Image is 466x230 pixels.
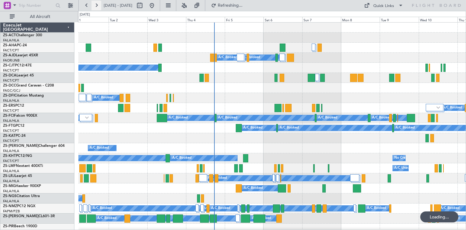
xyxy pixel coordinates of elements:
span: ZS-DCC [3,84,16,87]
div: A/C Booked [172,154,192,163]
div: Quick Links [373,3,394,9]
a: ZS-FCIFalcon 900EX [3,114,37,118]
div: A/C Booked [440,204,460,213]
a: ZS-PIRBeech 1900D [3,225,37,228]
div: A/C Booked [218,53,238,62]
span: ZS-LMF [3,164,16,168]
a: ZS-DCALearjet 45 [3,74,34,77]
div: A/C Booked [90,143,109,153]
a: FAOR/JNB [3,58,20,63]
a: FACT/CPT [3,108,19,113]
div: A/C Booked [243,123,263,133]
a: FALA/HLA [3,179,19,183]
button: Refreshing... [208,1,245,10]
a: ZS-[PERSON_NAME]CL601-3R [3,214,55,218]
a: ZS-LRJLearjet 45 [3,174,32,178]
button: All Aircraft [7,12,66,22]
a: ZS-DCCGrand Caravan - C208 [3,84,54,87]
a: FALA/HLA [3,169,19,173]
img: arrow-gray.svg [85,116,89,119]
span: ZS-LRJ [3,174,15,178]
span: ZS-DFI [3,94,14,97]
div: A/C Booked [367,204,386,213]
div: A/C Booked [94,93,113,102]
div: A/C Booked [211,204,230,213]
a: FACT/CPT [3,68,19,73]
a: ZS-MIGHawker 900XP [3,184,41,188]
div: A/C Booked [280,123,299,133]
span: ZS-AJD [3,54,16,57]
span: ZS-NGS [3,194,16,198]
a: FAPM/PZB [3,209,20,214]
button: Quick Links [361,1,406,10]
a: FALA/HLA [3,189,19,193]
a: FALA/HLA [3,98,19,103]
div: A/C Booked [169,113,188,122]
span: ZS-KHT [3,154,16,158]
div: A/C Booked [93,204,112,213]
span: ZS-PIR [3,225,14,228]
span: ZS-NMZ [3,204,17,208]
span: ZS-[PERSON_NAME] [3,214,38,218]
span: [DATE] - [DATE] [104,3,132,8]
a: ZS-DFICitation Mustang [3,94,44,97]
span: ZS-FCI [3,114,14,118]
div: A/C Booked [443,103,462,112]
a: ZS-[PERSON_NAME]Challenger 604 [3,144,65,148]
div: No Crew [394,154,408,163]
a: FACT/CPT [3,48,19,53]
span: Refreshing... [217,3,243,8]
a: FALA/HLA [3,199,19,203]
a: FALA/HLA [3,119,19,123]
div: A/C Booked [372,113,391,122]
a: ZS-FTGPC12 [3,124,24,128]
span: ZS-ERS [3,104,15,108]
span: ZS-FTG [3,124,16,128]
span: ZS-CJT [3,64,15,67]
div: Tue 2 [109,17,147,22]
span: ZS-MIG [3,184,16,188]
div: A/C Booked [241,53,260,62]
div: [DATE] [80,12,90,17]
a: FACT/CPT [3,78,19,83]
div: A/C Booked [97,214,116,223]
div: Tue 9 [380,17,418,22]
div: Sun 7 [302,17,341,22]
div: A/C Booked [396,123,415,133]
a: FACT/CPT [3,139,19,143]
div: Fri 5 [225,17,263,22]
span: All Aircraft [16,15,64,19]
a: ZS-ACTChallenger 300 [3,34,42,37]
a: FACT/CPT [3,129,19,133]
a: ZS-KHTPC12/NG [3,154,32,158]
span: ZS-AHA [3,44,17,47]
input: Trip Number [19,1,54,10]
span: ZS-KAT [3,134,16,138]
a: ZS-KATPC-24 [3,134,26,138]
div: A/C Unavailable [394,164,420,173]
div: Mon 8 [341,17,380,22]
div: Loading... [420,211,458,222]
a: ZS-ERSPC12 [3,104,24,108]
img: arrow-gray.svg [436,106,440,109]
div: Sat 6 [263,17,302,22]
div: A/C Booked [318,113,337,122]
a: ZS-AJDLearjet 45XR [3,54,38,57]
span: ZS-ACT [3,34,16,37]
a: FALA/HLA [3,149,19,153]
span: ZS-[PERSON_NAME] [3,144,38,148]
div: Mon 1 [70,17,109,22]
div: A/C Booked [218,113,237,122]
a: FAGC/GCJ [3,88,20,93]
span: ZS-DCA [3,74,16,77]
div: Wed 10 [419,17,457,22]
div: Thu 4 [186,17,225,22]
a: ZS-LMFNextant 400XTi [3,164,43,168]
a: ZS-CJTPC12/47E [3,64,32,67]
div: Wed 3 [147,17,186,22]
div: A/C Booked [244,184,263,193]
a: ZS-NMZPC12 NGX [3,204,35,208]
a: ZS-NGSCitation Ultra [3,194,40,198]
a: ZS-AHAPC-24 [3,44,27,47]
a: FALA/HLA [3,38,19,43]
